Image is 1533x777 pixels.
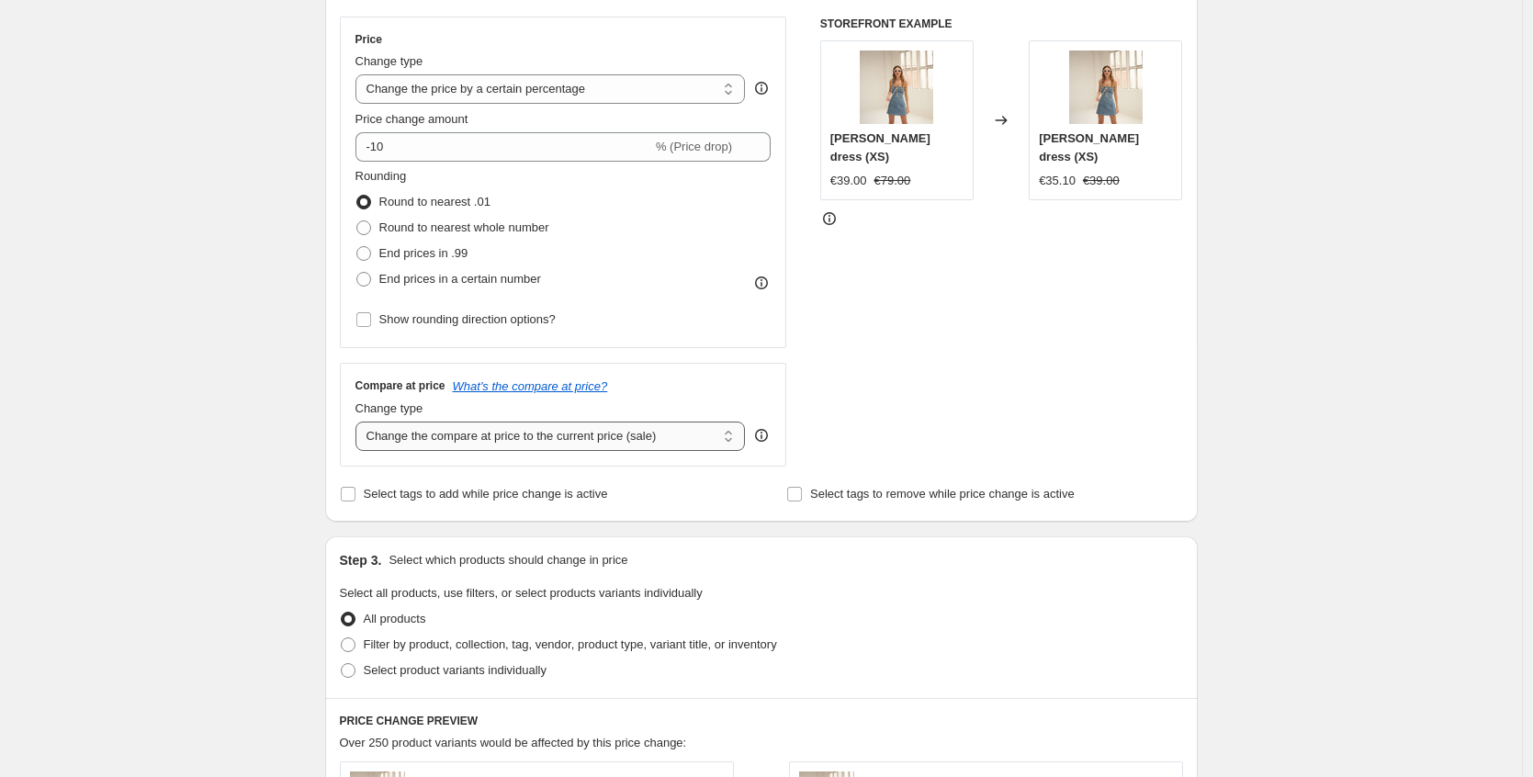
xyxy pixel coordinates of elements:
span: Round to nearest .01 [379,195,490,208]
p: Select which products should change in price [389,551,627,569]
div: €39.00 [830,172,867,190]
span: Over 250 product variants would be affected by this price change: [340,736,687,749]
h3: Compare at price [355,378,445,393]
span: Select tags to add while price change is active [364,487,608,501]
span: Round to nearest whole number [379,220,549,234]
span: [PERSON_NAME] dress (XS) [1039,131,1139,163]
span: Show rounding direction options? [379,312,556,326]
span: Filter by product, collection, tag, vendor, product type, variant title, or inventory [364,637,777,651]
span: Select tags to remove while price change is active [810,487,1075,501]
div: help [752,79,771,97]
span: Change type [355,401,423,415]
div: help [752,426,771,445]
button: What's the compare at price? [453,379,608,393]
strike: €39.00 [1083,172,1120,190]
span: Change type [355,54,423,68]
span: All products [364,612,426,625]
span: End prices in .99 [379,246,468,260]
img: WOLFLAMBSS200587web_80x.jpg [860,51,933,124]
span: End prices in a certain number [379,272,541,286]
img: WOLFLAMBSS200587web_80x.jpg [1069,51,1143,124]
span: % (Price drop) [656,140,732,153]
input: -15 [355,132,652,162]
span: [PERSON_NAME] dress (XS) [830,131,930,163]
h6: PRICE CHANGE PREVIEW [340,714,1183,728]
span: Select product variants individually [364,663,547,677]
span: Rounding [355,169,407,183]
h6: STOREFRONT EXAMPLE [820,17,1183,31]
span: Price change amount [355,112,468,126]
div: €35.10 [1039,172,1076,190]
span: Select all products, use filters, or select products variants individually [340,586,703,600]
strike: €79.00 [874,172,911,190]
h3: Price [355,32,382,47]
h2: Step 3. [340,551,382,569]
